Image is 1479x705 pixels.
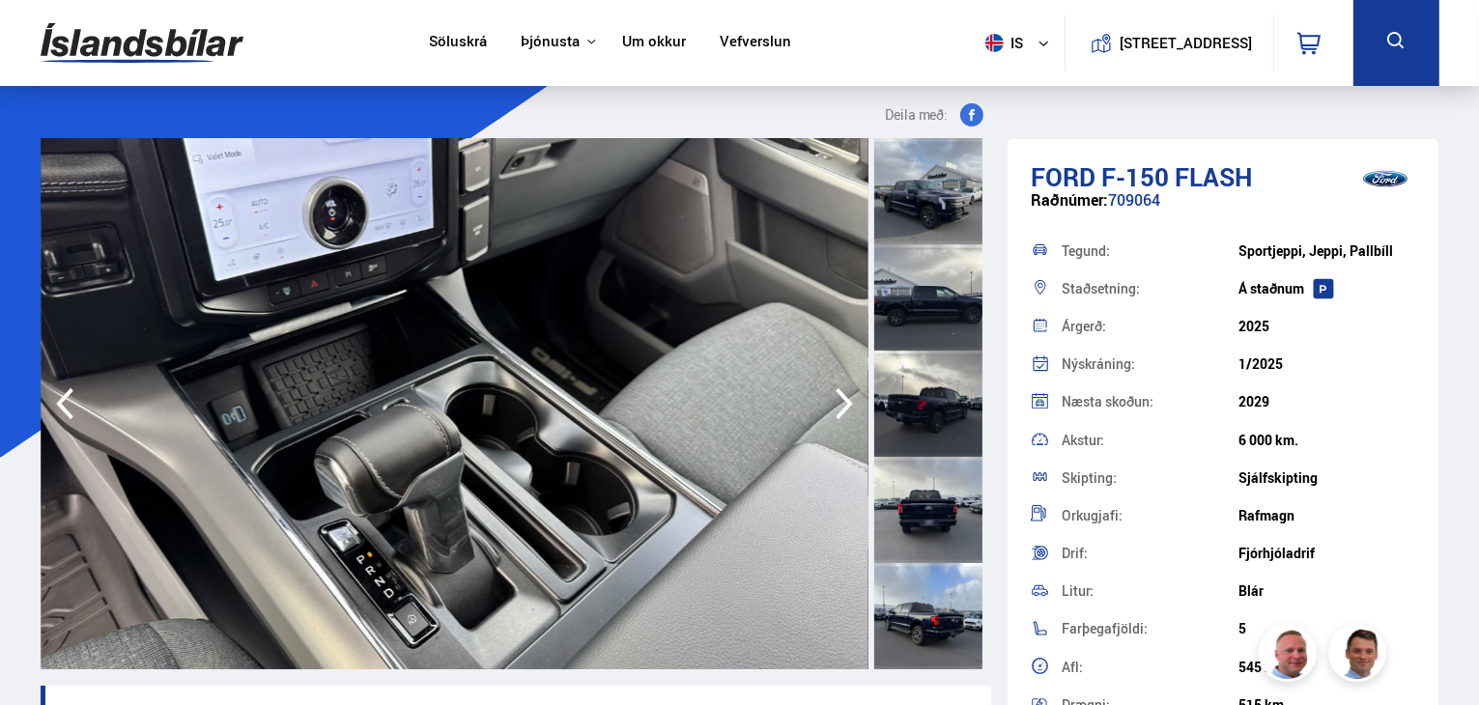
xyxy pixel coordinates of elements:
[1127,35,1245,51] button: [STREET_ADDRESS]
[1238,433,1415,448] div: 6 000 km.
[1238,546,1415,561] div: Fjórhjóladrif
[1062,584,1238,598] div: Litur:
[1062,622,1238,635] div: Farþegafjöldi:
[1062,547,1238,560] div: Drif:
[622,33,686,53] a: Um okkur
[1238,243,1415,259] div: Sportjeppi, Jeppi, Pallbíll
[1238,660,1415,675] div: 545 hö.
[1031,159,1095,194] span: Ford
[985,34,1004,52] img: svg+xml;base64,PHN2ZyB4bWxucz0iaHR0cDovL3d3dy53My5vcmcvMjAwMC9zdmciIHdpZHRoPSI1MTIiIGhlaWdodD0iNT...
[41,138,868,669] img: 3707166.jpeg
[1062,661,1238,674] div: Afl:
[1031,189,1108,211] span: Raðnúmer:
[521,33,580,51] button: Þjónusta
[1238,394,1415,409] div: 2029
[885,103,949,127] span: Deila með:
[877,103,991,127] button: Deila með:
[1062,509,1238,522] div: Orkugjafi:
[978,34,1026,52] span: is
[41,12,243,74] img: G0Ugv5HjCgRt.svg
[978,14,1065,71] button: is
[1238,583,1415,599] div: Blár
[1238,508,1415,523] div: Rafmagn
[1347,149,1424,209] img: brand logo
[1101,159,1252,194] span: F-150 FLASH
[1075,15,1263,70] a: [STREET_ADDRESS]
[1062,320,1238,333] div: Árgerð:
[15,8,73,66] button: Opna LiveChat spjallviðmót
[1238,356,1415,372] div: 1/2025
[1331,627,1389,685] img: FbJEzSuNWCJXmdc-.webp
[1238,470,1415,486] div: Sjálfskipting
[1062,282,1238,296] div: Staðsetning:
[1062,395,1238,409] div: Næsta skoðun:
[1238,621,1415,636] div: 5
[1062,357,1238,371] div: Nýskráning:
[429,33,487,53] a: Söluskrá
[1062,471,1238,485] div: Skipting:
[1031,191,1416,229] div: 709064
[1238,319,1415,334] div: 2025
[720,33,791,53] a: Vefverslun
[1238,281,1415,296] div: Á staðnum
[1062,244,1238,258] div: Tegund:
[1262,627,1320,685] img: siFngHWaQ9KaOqBr.png
[1062,434,1238,447] div: Akstur:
